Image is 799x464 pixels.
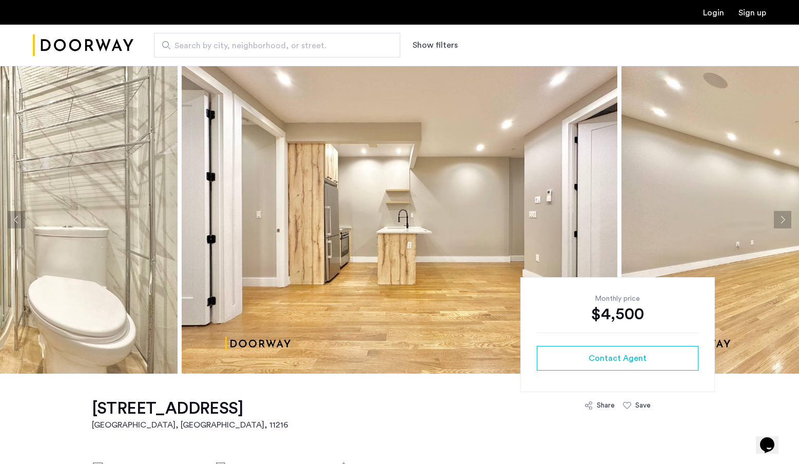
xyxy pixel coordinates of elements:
[703,9,724,17] a: Login
[589,352,647,364] span: Contact Agent
[413,39,458,51] button: Show or hide filters
[537,294,698,304] div: Monthly price
[182,66,617,374] img: apartment
[33,26,133,65] img: logo
[8,211,25,228] button: Previous apartment
[92,419,288,431] h2: [GEOGRAPHIC_DATA], [GEOGRAPHIC_DATA] , 11216
[738,9,766,17] a: Registration
[154,33,400,57] input: Apartment Search
[537,304,698,324] div: $4,500
[756,423,789,454] iframe: chat widget
[33,26,133,65] a: Cazamio Logo
[174,40,372,52] span: Search by city, neighborhood, or street.
[597,400,615,411] div: Share
[537,346,698,371] button: button
[774,211,791,228] button: Next apartment
[92,398,288,419] h1: [STREET_ADDRESS]
[635,400,651,411] div: Save
[92,398,288,431] a: [STREET_ADDRESS][GEOGRAPHIC_DATA], [GEOGRAPHIC_DATA], 11216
